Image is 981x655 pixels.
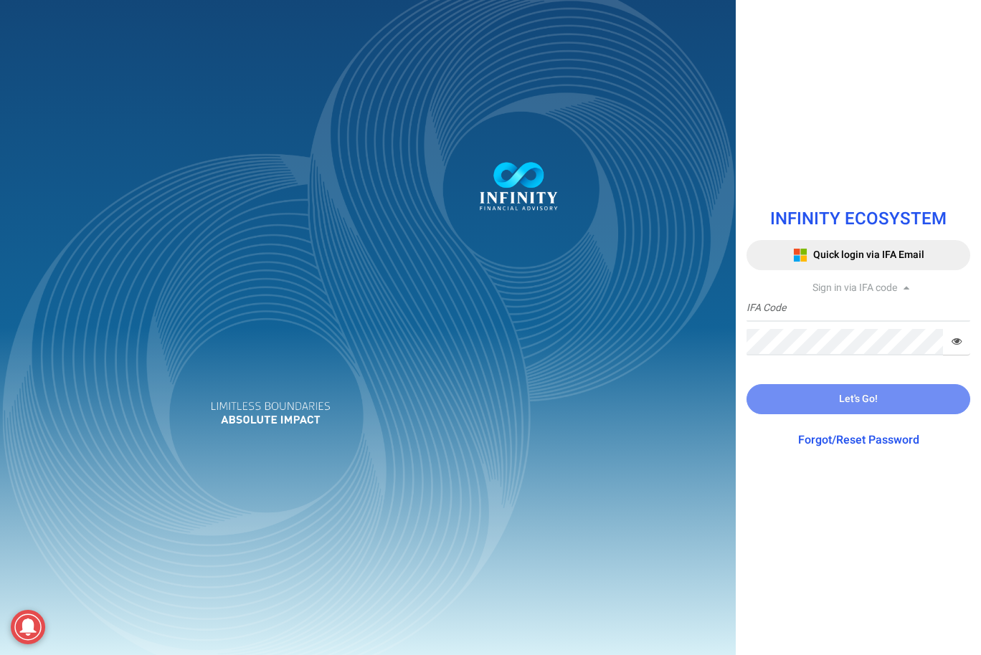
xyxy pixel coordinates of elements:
[747,295,970,322] input: IFA Code
[813,247,924,262] span: Quick login via IFA Email
[747,240,970,270] button: Quick login via IFA Email
[798,431,919,449] a: Forgot/Reset Password
[747,210,970,229] h1: INFINITY ECOSYSTEM
[747,281,970,295] div: Sign in via IFA code
[747,384,970,414] button: Let's Go!
[812,280,897,295] span: Sign in via IFA code
[839,391,878,406] span: Let's Go!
